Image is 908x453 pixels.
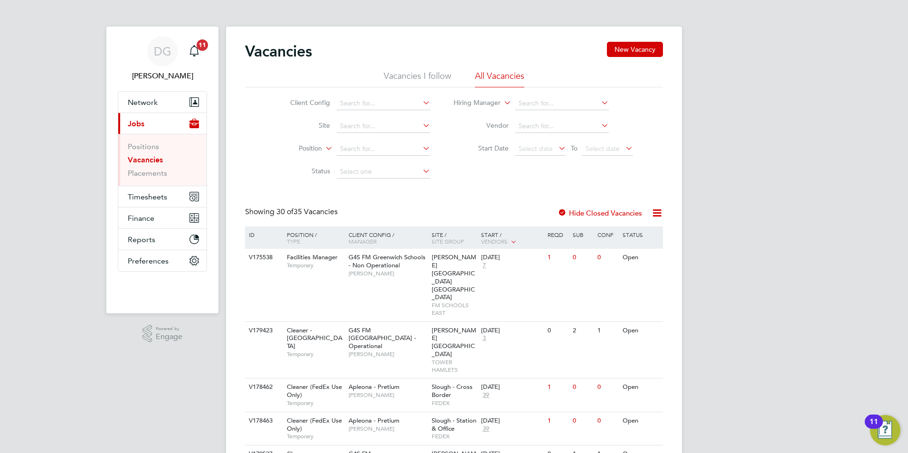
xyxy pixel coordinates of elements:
[349,416,399,425] span: Apleona - Pretium
[481,383,543,391] div: [DATE]
[275,121,330,130] label: Site
[128,155,163,164] a: Vacancies
[545,226,570,243] div: Reqd
[246,226,280,243] div: ID
[156,333,182,341] span: Engage
[346,226,429,249] div: Client Config /
[287,416,342,433] span: Cleaner (FedEx Use Only)
[454,144,509,152] label: Start Date
[515,97,609,110] input: Search for...
[128,235,155,244] span: Reports
[620,378,662,396] div: Open
[128,98,158,107] span: Network
[128,169,167,178] a: Placements
[432,433,477,440] span: FEDEX
[570,378,595,396] div: 0
[607,42,663,57] button: New Vacancy
[287,253,338,261] span: Facilities Manager
[128,256,169,265] span: Preferences
[197,39,208,51] span: 11
[595,412,620,430] div: 0
[620,226,662,243] div: Status
[454,121,509,130] label: Vendor
[337,97,430,110] input: Search for...
[287,383,342,399] span: Cleaner (FedEx Use Only)
[595,378,620,396] div: 0
[349,237,377,245] span: Manager
[118,134,207,186] div: Jobs
[156,325,182,333] span: Powered by
[142,325,183,343] a: Powered byEngage
[246,412,280,430] div: V178463
[118,250,207,271] button: Preferences
[586,144,620,153] span: Select date
[481,417,543,425] div: [DATE]
[384,70,451,87] li: Vacancies I follow
[246,378,280,396] div: V178462
[515,120,609,133] input: Search for...
[570,322,595,340] div: 2
[128,142,159,151] a: Positions
[570,226,595,243] div: Sub
[154,45,171,57] span: DG
[595,226,620,243] div: Conf
[280,226,346,249] div: Position /
[118,281,207,296] img: fastbook-logo-retina.png
[481,262,487,270] span: 7
[106,27,218,313] nav: Main navigation
[118,113,207,134] button: Jobs
[337,120,430,133] input: Search for...
[432,359,477,373] span: TOWER HAMLETS
[337,142,430,156] input: Search for...
[349,391,427,399] span: [PERSON_NAME]
[475,70,524,87] li: All Vacancies
[432,237,464,245] span: Site Group
[558,208,642,217] label: Hide Closed Vacancies
[267,144,322,153] label: Position
[432,383,473,399] span: Slough - Cross Border
[287,326,342,350] span: Cleaner - [GEOGRAPHIC_DATA]
[870,422,878,434] div: 11
[595,322,620,340] div: 1
[545,249,570,266] div: 1
[595,249,620,266] div: 0
[245,207,340,217] div: Showing
[570,412,595,430] div: 0
[118,70,207,82] span: Daniel Gwynn
[432,253,476,301] span: [PERSON_NAME][GEOGRAPHIC_DATA] [GEOGRAPHIC_DATA]
[479,226,545,250] div: Start /
[275,167,330,175] label: Status
[432,416,476,433] span: Slough - Station & Office
[481,327,543,335] div: [DATE]
[185,36,204,66] a: 11
[276,207,293,217] span: 30 of
[128,119,144,128] span: Jobs
[128,192,167,201] span: Timesheets
[118,281,207,296] a: Go to home page
[349,383,399,391] span: Apleona - Pretium
[275,98,330,107] label: Client Config
[481,334,487,342] span: 3
[246,249,280,266] div: V175538
[287,399,344,407] span: Temporary
[349,425,427,433] span: [PERSON_NAME]
[128,214,154,223] span: Finance
[620,412,662,430] div: Open
[481,391,491,399] span: 39
[337,165,430,179] input: Select one
[287,350,344,358] span: Temporary
[446,98,501,108] label: Hiring Manager
[481,425,491,433] span: 39
[118,208,207,228] button: Finance
[349,350,427,358] span: [PERSON_NAME]
[245,42,312,61] h2: Vacancies
[481,254,543,262] div: [DATE]
[545,412,570,430] div: 1
[118,186,207,207] button: Timesheets
[545,322,570,340] div: 0
[620,249,662,266] div: Open
[519,144,553,153] span: Select date
[246,322,280,340] div: V179423
[118,229,207,250] button: Reports
[287,433,344,440] span: Temporary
